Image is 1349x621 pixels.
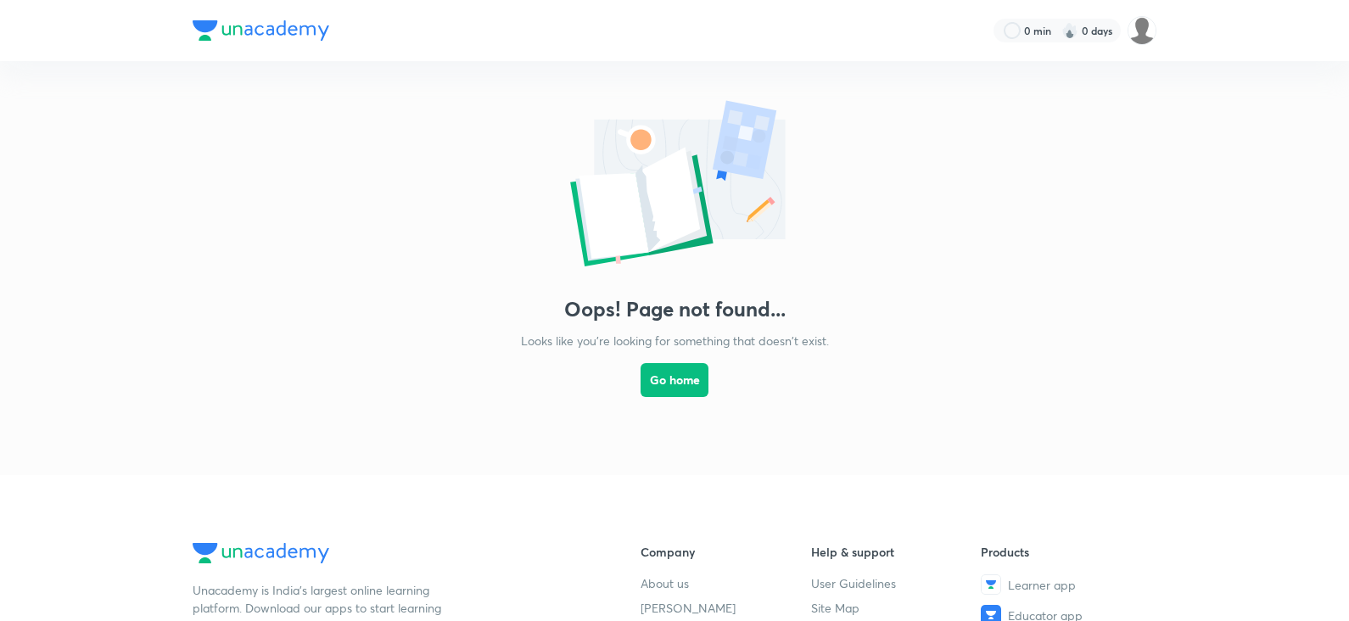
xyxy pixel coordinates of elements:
span: Learner app [1008,576,1076,594]
button: Go home [641,363,708,397]
a: Site Map [811,599,982,617]
img: Learner app [981,574,1001,595]
p: Unacademy is India’s largest online learning platform. Download our apps to start learning [193,581,447,617]
img: Company Logo [193,20,329,41]
a: About us [641,574,811,592]
p: Looks like you're looking for something that doesn't exist. [521,332,829,350]
a: Learner app [981,574,1151,595]
h6: Company [641,543,811,561]
h3: Oops! Page not found... [564,297,786,322]
a: Company Logo [193,543,586,568]
h6: Products [981,543,1151,561]
img: Saniya Tarannum [1128,16,1156,45]
h6: Help & support [811,543,982,561]
img: Company Logo [193,543,329,563]
a: [PERSON_NAME] [641,599,811,617]
img: error [505,95,844,277]
a: Go home [641,350,708,441]
a: User Guidelines [811,574,982,592]
img: streak [1061,22,1078,39]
